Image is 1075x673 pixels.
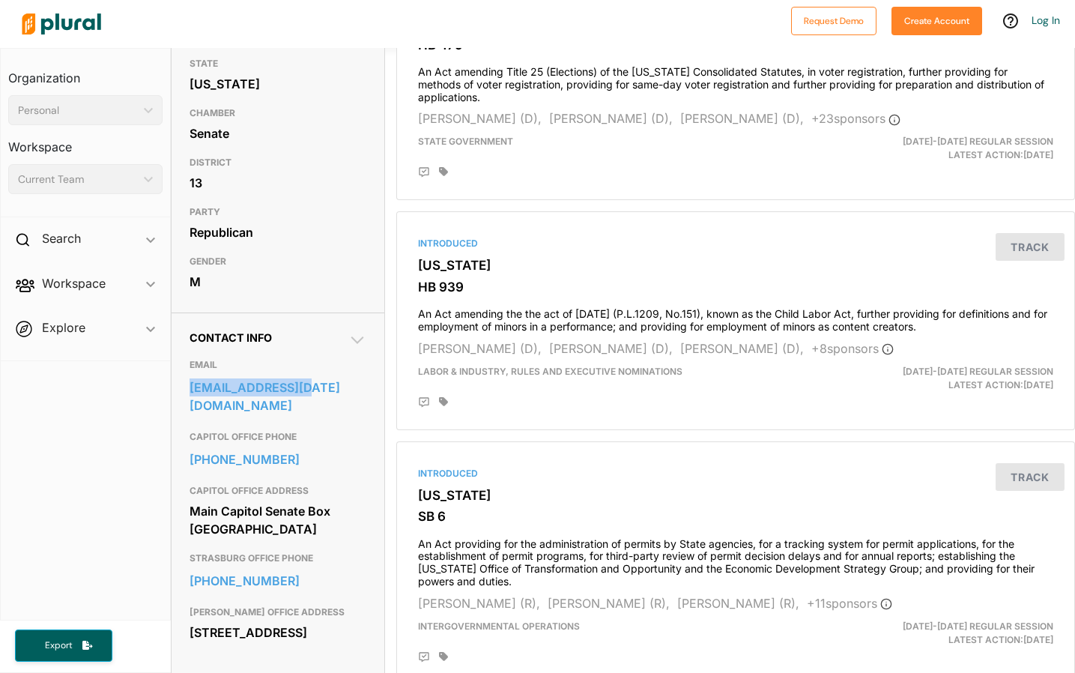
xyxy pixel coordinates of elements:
[418,136,513,147] span: State Government
[439,396,448,407] div: Add tags
[791,7,876,35] button: Request Demo
[903,366,1053,377] span: [DATE]-[DATE] Regular Session
[845,620,1065,647] div: Latest Action: [DATE]
[811,341,894,356] span: + 8 sponsor s
[190,376,367,417] a: [EMAIL_ADDRESS][DATE][DOMAIN_NAME]
[996,233,1065,261] button: Track
[418,531,1053,588] h4: An Act providing for the administration of permits by State agencies, for a tracking system for p...
[190,482,367,500] h3: CAPITOL OFFICE ADDRESS
[190,253,367,271] h3: GENDER
[190,73,367,95] div: [US_STATE]
[418,111,542,126] span: [PERSON_NAME] (D),
[996,463,1065,491] button: Track
[903,136,1053,147] span: [DATE]-[DATE] Regular Session
[418,621,580,632] span: Intergovernmental Operations
[190,331,272,344] span: Contact Info
[418,509,1053,524] h3: SB 6
[418,301,1053,334] h4: An Act amending the the act of [DATE] (P.L.1209, No.151), known as the Child Labor Act, further p...
[418,341,542,356] span: [PERSON_NAME] (D),
[190,122,367,145] div: Senate
[190,621,367,644] div: [STREET_ADDRESS]
[418,596,540,611] span: [PERSON_NAME] (R),
[18,172,138,187] div: Current Team
[8,56,163,89] h3: Organization
[42,230,81,247] h2: Search
[190,104,367,122] h3: CHAMBER
[811,111,900,126] span: + 23 sponsor s
[18,103,138,118] div: Personal
[190,172,367,194] div: 13
[845,135,1065,162] div: Latest Action: [DATE]
[190,448,367,471] a: [PHONE_NUMBER]
[190,55,367,73] h3: STATE
[418,396,430,408] div: Add Position Statement
[680,111,804,126] span: [PERSON_NAME] (D),
[418,467,1053,480] div: Introduced
[903,621,1053,632] span: [DATE]-[DATE] Regular Session
[418,280,1053,295] h3: HB 939
[418,651,430,663] div: Add Position Statement
[190,500,367,540] div: Main Capitol Senate Box [GEOGRAPHIC_DATA]
[418,488,1053,503] h3: [US_STATE]
[680,341,804,356] span: [PERSON_NAME] (D),
[15,630,112,662] button: Export
[791,12,876,28] a: Request Demo
[190,428,367,446] h3: CAPITOL OFFICE PHONE
[190,570,367,592] a: [PHONE_NUMBER]
[418,166,430,178] div: Add Position Statement
[190,549,367,567] h3: STRASBURG OFFICE PHONE
[439,651,448,662] div: Add tags
[418,58,1053,103] h4: An Act amending Title 25 (Elections) of the [US_STATE] Consolidated Statutes, in voter registrati...
[190,221,367,244] div: Republican
[418,366,682,377] span: Labor & Industry, RULES AND EXECUTIVE NOMINATIONS
[807,596,892,611] span: + 11 sponsor s
[418,258,1053,273] h3: [US_STATE]
[891,12,982,28] a: Create Account
[418,237,1053,250] div: Introduced
[677,596,799,611] span: [PERSON_NAME] (R),
[190,154,367,172] h3: DISTRICT
[549,341,673,356] span: [PERSON_NAME] (D),
[190,203,367,221] h3: PARTY
[891,7,982,35] button: Create Account
[8,125,163,158] h3: Workspace
[34,639,82,652] span: Export
[439,166,448,177] div: Add tags
[190,603,367,621] h3: [PERSON_NAME] OFFICE ADDRESS
[190,356,367,374] h3: EMAIL
[1032,13,1060,27] a: Log In
[190,271,367,293] div: M
[845,365,1065,392] div: Latest Action: [DATE]
[549,111,673,126] span: [PERSON_NAME] (D),
[548,596,670,611] span: [PERSON_NAME] (R),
